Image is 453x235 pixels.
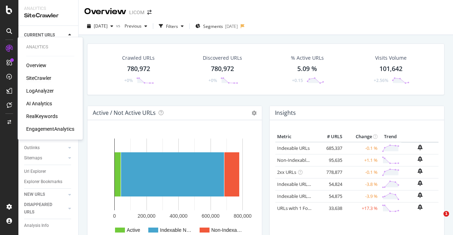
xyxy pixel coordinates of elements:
div: Crawled URLs [122,54,155,61]
td: 54,824 [316,178,344,190]
div: Sitemaps [24,154,42,162]
div: bell-plus [418,168,423,174]
a: NEW URLS [24,191,66,198]
td: 54,875 [316,190,344,202]
button: [DATE] [84,20,116,32]
div: Analysis Info [24,222,49,229]
div: SiteCrawler [24,12,73,20]
div: Url Explorer [24,168,46,175]
a: SiteCrawler [26,75,51,82]
div: 101,642 [379,64,402,74]
a: Overview [26,62,46,69]
div: % Active URLs [291,54,324,61]
button: Segments[DATE] [193,20,241,32]
text: Non-Indexa… [211,227,242,233]
div: Explorer Bookmarks [24,178,62,186]
span: Segments [203,23,223,29]
text: 600,000 [202,213,220,219]
h4: Active / Not Active URLs [93,108,156,118]
div: Analytics [26,44,74,50]
a: 2xx URLs [277,169,296,175]
div: Outlinks [24,144,40,152]
div: bell-plus [418,180,423,186]
th: Trend [379,131,401,142]
div: NEW URLS [24,191,45,198]
text: Indexable N… [160,227,191,233]
div: bell-plus [418,145,423,150]
div: [DATE] [225,23,238,29]
td: 95,635 [316,154,344,166]
button: Previous [122,20,150,32]
th: Metric [275,131,316,142]
a: DISAPPEARED URLS [24,201,66,216]
text: 0 [113,213,116,219]
div: DISAPPEARED URLS [24,201,60,216]
a: URLs with 1 Follow Inlink [277,205,329,211]
th: # URLS [316,131,344,142]
a: EngagementAnalytics [26,125,74,133]
text: Active [127,227,140,233]
a: Indexable URLs with Bad H1 [277,181,336,187]
td: -0.1 % [344,142,379,154]
a: CURRENT URLS [24,31,66,39]
div: bell-plus [418,204,423,210]
div: LICOM [129,9,144,16]
h4: Insights [275,108,296,118]
div: +0% [208,77,217,83]
a: Url Explorer [24,168,73,175]
a: Outlinks [24,144,66,152]
div: 780,972 [211,64,234,74]
div: +0.15 [292,77,303,83]
a: Indexable URLs [277,145,310,151]
div: Analytics [24,6,73,12]
td: 685,337 [316,142,344,154]
td: -0.1 % [344,166,379,178]
a: RealKeywords [26,113,58,120]
div: bell-plus [418,156,423,162]
td: +17.3 % [344,202,379,214]
iframe: Intercom live chat [429,211,446,228]
td: 778,877 [316,166,344,178]
td: -3.8 % [344,178,379,190]
div: +2.56% [374,77,388,83]
text: 200,000 [138,213,156,219]
div: Filters [166,23,178,29]
div: 5.09 % [297,64,317,74]
div: CURRENT URLS [24,31,55,39]
a: Explorer Bookmarks [24,178,73,186]
a: LogAnalyzer [26,87,54,94]
a: Indexable URLs with Bad Description [277,193,354,199]
a: Analysis Info [24,222,73,229]
text: 800,000 [234,213,252,219]
i: Options [252,111,257,116]
div: Visits Volume [375,54,407,61]
div: 780,972 [127,64,150,74]
th: Change [344,131,379,142]
span: Previous [122,23,142,29]
button: Filters [156,20,187,32]
div: Overview [84,6,126,18]
a: Sitemaps [24,154,66,162]
a: Non-Indexable URLs [277,157,320,163]
a: AI Analytics [26,100,52,107]
text: 400,000 [170,213,188,219]
td: 33,638 [316,202,344,214]
td: -3.9 % [344,190,379,202]
div: bell-plus [418,192,423,198]
td: +1.1 % [344,154,379,166]
div: +0% [124,77,133,83]
span: 1 [443,211,449,217]
span: vs [116,23,122,29]
div: arrow-right-arrow-left [147,10,151,15]
div: Discovered URLs [203,54,242,61]
span: 2025 Oct. 7th [94,23,108,29]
